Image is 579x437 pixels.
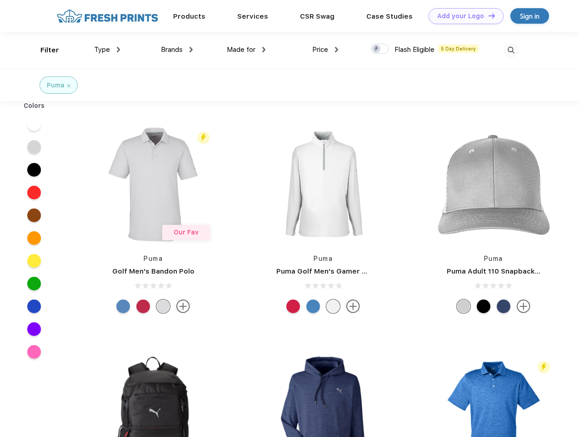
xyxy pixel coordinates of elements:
div: Colors [17,101,52,111]
div: Filter [40,45,59,56]
img: func=resize&h=266 [263,124,384,245]
a: Puma Golf Men's Gamer Golf Quarter-Zip [276,267,420,275]
a: Puma [484,255,503,262]
a: Products [173,12,205,20]
img: more.svg [176,300,190,313]
img: flash_active_toggle.svg [538,361,550,373]
span: Flash Eligible [394,46,434,54]
div: Bright White [326,300,340,313]
a: Services [237,12,268,20]
div: Ski Patrol [136,300,150,313]
div: Quarry Brt Whit [457,300,470,313]
img: fo%20logo%202.webp [54,8,161,24]
span: 5 Day Delivery [438,45,479,53]
span: Price [312,46,328,54]
span: Our Fav [174,229,199,236]
img: filter_cancel.svg [67,84,70,87]
div: Peacoat with Qut Shd [497,300,510,313]
a: Sign in [510,8,549,24]
a: CSR Swag [300,12,334,20]
div: High Rise [156,300,170,313]
div: Ski Patrol [286,300,300,313]
img: func=resize&h=266 [433,124,554,245]
img: dropdown.png [117,47,120,52]
span: Type [94,46,110,54]
div: Lake Blue [116,300,130,313]
img: func=resize&h=266 [93,124,214,245]
div: Bright Cobalt [306,300,320,313]
img: flash_active_toggle.svg [197,132,210,144]
div: Pma Blk Pma Blk [477,300,490,313]
span: Brands [161,46,183,54]
a: Puma [144,255,163,262]
div: Add your Logo [437,12,484,20]
img: DT [489,13,495,18]
img: dropdown.png [262,47,265,52]
a: Puma [314,255,333,262]
div: Puma [47,81,65,90]
img: dropdown.png [335,47,338,52]
img: dropdown.png [190,47,193,52]
img: desktop_search.svg [504,43,519,58]
img: more.svg [517,300,530,313]
a: Golf Men's Bandon Polo [112,267,195,275]
img: more.svg [346,300,360,313]
span: Made for [227,46,255,54]
div: Sign in [520,11,539,21]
